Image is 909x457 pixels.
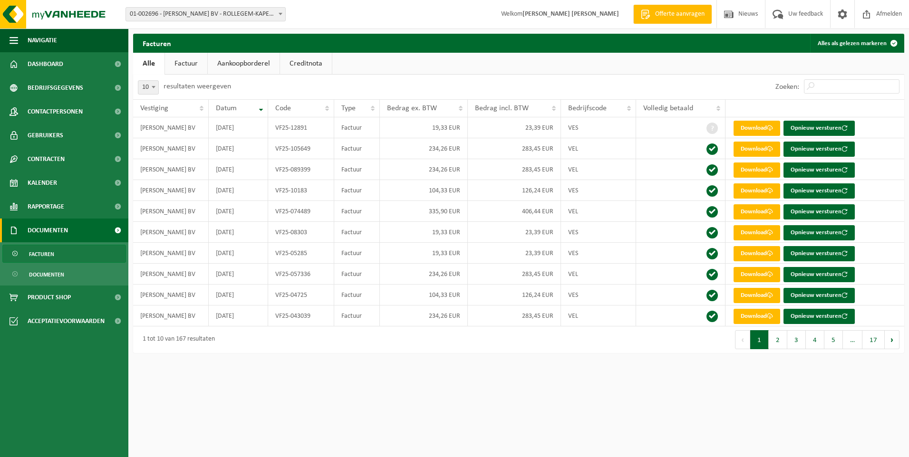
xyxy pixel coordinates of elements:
button: Opnieuw versturen [783,267,855,282]
span: 01-002696 - LUYCKX JOSÉ BV - ROLLEGEM-KAPELLE [126,7,286,21]
span: 10 [138,81,158,94]
span: Navigatie [28,29,57,52]
span: Bedrijfscode [568,105,607,112]
td: 104,33 EUR [380,285,468,305]
td: VF25-05285 [268,243,334,264]
td: [PERSON_NAME] BV [133,201,209,222]
button: Next [885,330,899,349]
span: Facturen [29,245,54,263]
td: 283,45 EUR [468,305,561,326]
td: Factuur [334,243,380,264]
span: 10 [138,80,159,95]
a: Download [734,142,780,157]
span: Contactpersonen [28,100,83,124]
label: resultaten weergeven [164,83,231,90]
td: [PERSON_NAME] BV [133,138,209,159]
td: VEL [561,159,636,180]
td: 23,39 EUR [468,222,561,243]
td: Factuur [334,264,380,285]
td: 406,44 EUR [468,201,561,222]
button: 2 [769,330,787,349]
td: [PERSON_NAME] BV [133,305,209,326]
span: Documenten [29,266,64,284]
a: Documenten [2,265,126,283]
td: [PERSON_NAME] BV [133,264,209,285]
td: VF25-057336 [268,264,334,285]
a: Offerte aanvragen [633,5,712,24]
td: [DATE] [209,305,268,326]
td: VF25-089399 [268,159,334,180]
label: Zoeken: [775,83,799,91]
td: 234,26 EUR [380,305,468,326]
button: Opnieuw versturen [783,225,855,240]
button: Opnieuw versturen [783,246,855,261]
td: [DATE] [209,243,268,264]
a: Aankoopborderel [208,53,280,75]
span: Vestiging [140,105,168,112]
td: Factuur [334,180,380,201]
span: Product Shop [28,286,71,309]
td: Factuur [334,222,380,243]
button: Alles als gelezen markeren [810,34,903,53]
button: Opnieuw versturen [783,309,855,324]
td: [DATE] [209,201,268,222]
td: [PERSON_NAME] BV [133,222,209,243]
span: Gebruikers [28,124,63,147]
td: VEL [561,138,636,159]
strong: [PERSON_NAME] [PERSON_NAME] [522,10,619,18]
td: VF25-12891 [268,117,334,138]
a: Factuur [165,53,207,75]
td: Factuur [334,305,380,326]
a: Download [734,225,780,240]
td: 104,33 EUR [380,180,468,201]
td: 335,90 EUR [380,201,468,222]
td: [PERSON_NAME] BV [133,243,209,264]
td: [PERSON_NAME] BV [133,180,209,201]
td: VF25-105649 [268,138,334,159]
span: Rapportage [28,195,64,219]
a: Download [734,204,780,219]
td: 283,45 EUR [468,264,561,285]
td: Factuur [334,285,380,305]
button: 1 [750,330,769,349]
td: VES [561,222,636,243]
span: 01-002696 - LUYCKX JOSÉ BV - ROLLEGEM-KAPELLE [126,8,285,21]
span: Volledig betaald [643,105,693,112]
a: Facturen [2,245,126,263]
a: Download [734,267,780,282]
a: Download [734,288,780,303]
td: 283,45 EUR [468,159,561,180]
span: … [843,330,862,349]
h2: Facturen [133,34,181,52]
span: Offerte aanvragen [653,10,707,19]
td: Factuur [334,201,380,222]
td: VEL [561,305,636,326]
td: VES [561,243,636,264]
td: VF25-04725 [268,285,334,305]
span: Dashboard [28,52,63,76]
button: Opnieuw versturen [783,204,855,219]
span: Bedrag ex. BTW [387,105,437,112]
td: VF25-043039 [268,305,334,326]
td: 234,26 EUR [380,138,468,159]
td: [PERSON_NAME] BV [133,159,209,180]
div: 1 tot 10 van 167 resultaten [138,331,215,348]
a: Creditnota [280,53,332,75]
td: VES [561,285,636,305]
button: 4 [806,330,824,349]
span: Code [275,105,291,112]
td: 19,33 EUR [380,243,468,264]
a: Download [734,246,780,261]
td: 19,33 EUR [380,222,468,243]
td: Factuur [334,117,380,138]
td: Factuur [334,159,380,180]
td: VES [561,180,636,201]
a: Download [734,309,780,324]
td: [PERSON_NAME] BV [133,285,209,305]
a: Download [734,162,780,178]
span: Contracten [28,147,65,171]
td: VES [561,117,636,138]
button: 5 [824,330,843,349]
td: [DATE] [209,159,268,180]
td: 19,33 EUR [380,117,468,138]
